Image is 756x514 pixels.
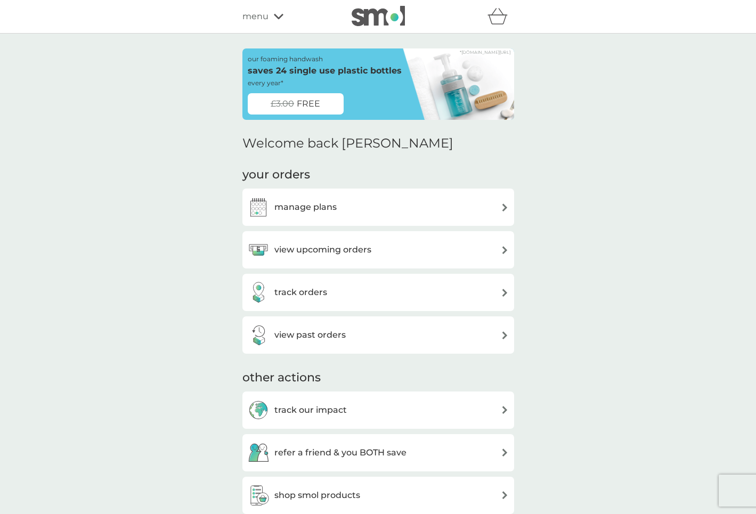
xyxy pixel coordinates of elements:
[242,10,269,23] span: menu
[248,78,283,88] p: every year*
[274,403,347,417] h3: track our impact
[274,446,407,460] h3: refer a friend & you BOTH save
[487,6,514,27] div: basket
[274,488,360,502] h3: shop smol products
[460,50,510,54] a: *[DOMAIN_NAME][URL]
[501,331,509,339] img: arrow right
[501,406,509,414] img: arrow right
[501,203,509,211] img: arrow right
[242,136,453,151] h2: Welcome back [PERSON_NAME]
[501,289,509,297] img: arrow right
[242,167,310,183] h3: your orders
[274,328,346,342] h3: view past orders
[501,246,509,254] img: arrow right
[248,54,323,64] p: our foaming handwash
[274,285,327,299] h3: track orders
[271,97,294,111] span: £3.00
[297,97,320,111] span: FREE
[352,6,405,26] img: smol
[248,64,402,78] p: saves 24 single use plastic bottles
[242,370,321,386] h3: other actions
[501,491,509,499] img: arrow right
[274,243,371,257] h3: view upcoming orders
[274,200,337,214] h3: manage plans
[501,448,509,456] img: arrow right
